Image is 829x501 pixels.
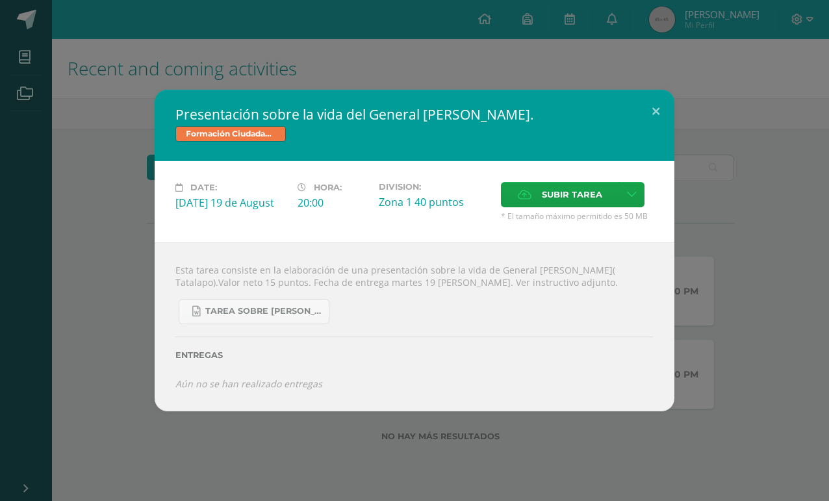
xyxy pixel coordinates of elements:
i: Aún no se han realizado entregas [175,378,322,390]
span: Tarea sobre [PERSON_NAME], [PERSON_NAME] 3 básico Formación..docx [205,306,322,316]
span: Subir tarea [542,183,602,207]
label: Entregas [175,350,654,360]
div: 20:00 [298,196,368,210]
label: Division: [379,182,491,192]
button: Close (Esc) [637,90,674,134]
span: * El tamaño máximo permitido es 50 MB [501,211,654,222]
div: Zona 1 40 puntos [379,195,491,209]
div: Esta tarea consiste en la elaboración de una presentación sobre la vida de General [PERSON_NAME](... [155,242,674,411]
h2: Presentación sobre la vida del General [PERSON_NAME]. [175,105,654,123]
span: Formación Ciudadana Bas III [175,126,286,142]
a: Tarea sobre [PERSON_NAME], [PERSON_NAME] 3 básico Formación..docx [179,299,329,324]
div: [DATE] 19 de August [175,196,287,210]
span: Date: [190,183,217,192]
span: Hora: [314,183,342,192]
